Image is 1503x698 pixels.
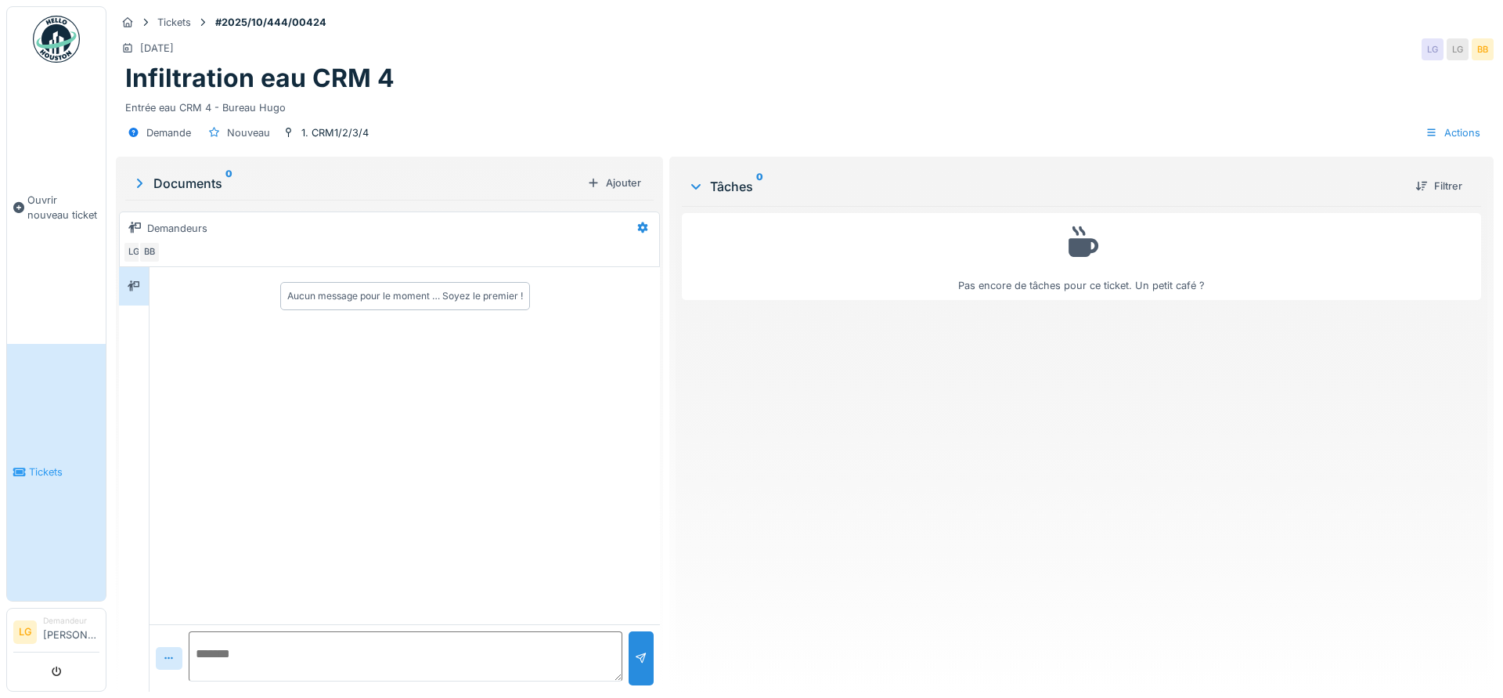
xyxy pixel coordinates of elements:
div: 1. CRM1/2/3/4 [301,125,369,140]
div: Demandeur [43,615,99,627]
strong: #2025/10/444/00424 [209,15,333,30]
div: Filtrer [1409,175,1469,197]
div: Tâches [688,177,1403,196]
h1: Infiltration eau CRM 4 [125,63,395,93]
li: LG [13,620,37,644]
div: LG [123,241,145,263]
a: Tickets [7,344,106,602]
div: Pas encore de tâches pour ce ticket. Un petit café ? [692,220,1471,293]
li: [PERSON_NAME] [43,615,99,649]
span: Tickets [29,465,99,479]
a: LG Demandeur[PERSON_NAME] [13,615,99,653]
sup: 0 [225,174,232,193]
div: Entrée eau CRM 4 - Bureau Hugo [125,94,1484,115]
div: Documents [132,174,581,193]
a: Ouvrir nouveau ticket [7,71,106,344]
div: Demande [146,125,191,140]
span: Ouvrir nouveau ticket [27,193,99,222]
div: Aucun message pour le moment … Soyez le premier ! [287,289,523,303]
div: [DATE] [140,41,174,56]
div: Actions [1418,121,1487,144]
div: BB [139,241,160,263]
sup: 0 [756,177,763,196]
div: Nouveau [227,125,270,140]
img: Badge_color-CXgf-gQk.svg [33,16,80,63]
div: Demandeurs [147,221,207,236]
div: Ajouter [581,172,647,193]
div: LG [1422,38,1444,60]
div: Tickets [157,15,191,30]
div: LG [1447,38,1469,60]
div: BB [1472,38,1494,60]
